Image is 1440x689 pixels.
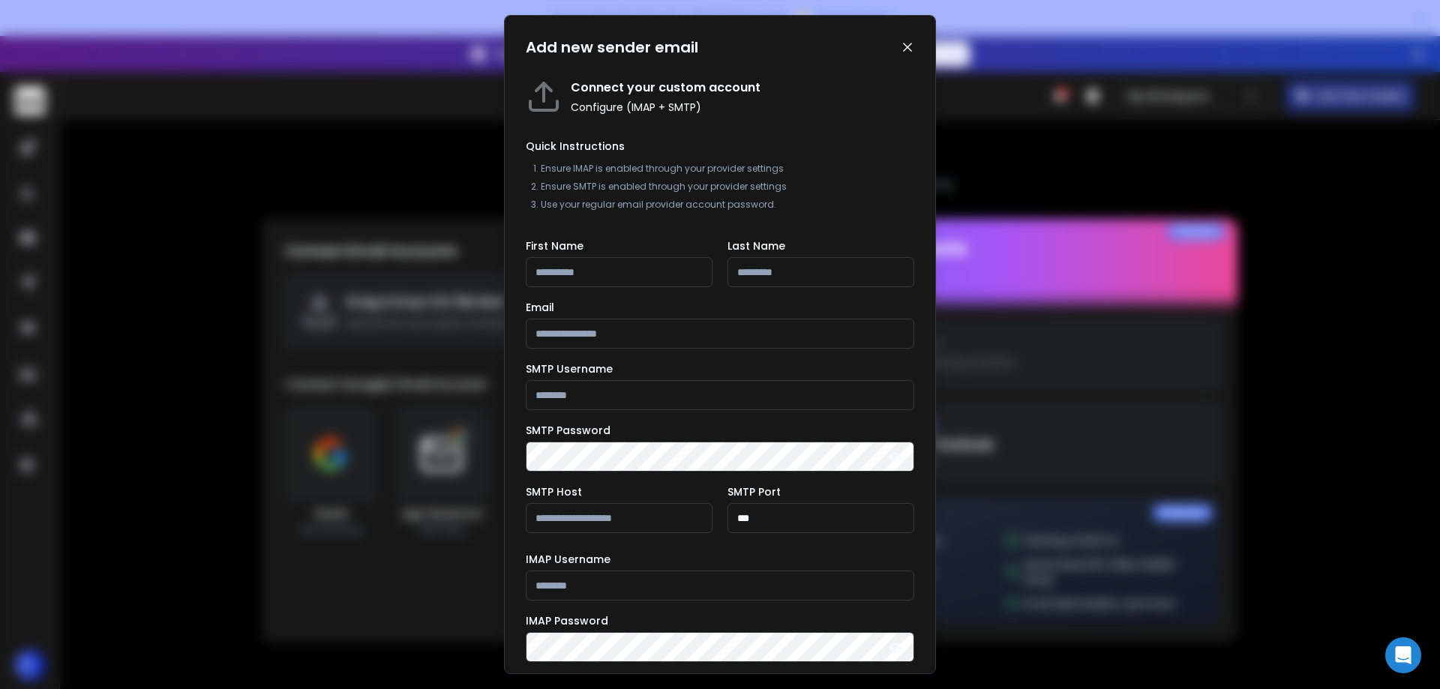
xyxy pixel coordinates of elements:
label: IMAP Username [526,554,610,565]
label: Last Name [727,241,785,251]
label: SMTP Password [526,425,610,436]
label: SMTP Host [526,487,582,497]
label: SMTP Username [526,364,613,374]
label: IMAP Password [526,616,608,626]
h1: Connect your custom account [571,79,760,97]
h2: Quick Instructions [526,139,914,154]
li: Use your regular email provider account password. [541,199,914,211]
label: SMTP Port [727,487,781,497]
label: Email [526,302,554,313]
div: Open Intercom Messenger [1385,637,1421,673]
label: First Name [526,241,583,251]
h1: Add new sender email [526,37,698,58]
li: Ensure IMAP is enabled through your provider settings [541,163,914,175]
p: Configure (IMAP + SMTP) [571,100,760,115]
li: Ensure SMTP is enabled through your provider settings [541,181,914,193]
